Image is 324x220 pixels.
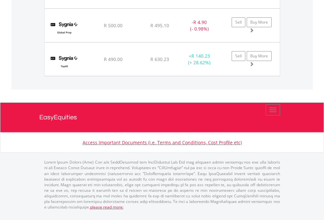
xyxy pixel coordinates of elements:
[104,22,123,29] span: R 500.00
[179,19,220,32] div: - (- 0.98%)
[150,22,169,29] span: R 495.10
[150,56,169,62] span: R 630.23
[104,56,123,62] span: R 490.00
[232,17,245,27] a: Sell
[90,204,124,210] a: please read more:
[193,19,207,25] span: R 4.90
[48,51,81,74] img: EQU.ZA.SYGT40.png
[48,17,81,40] img: EQU.ZA.SYGP.png
[179,53,220,66] div: + (+ 28.62%)
[44,159,280,210] p: Lorem Ipsum Dolors (Ame) Con a/e SeddOeiusmod tem InciDiduntut Lab Etd mag aliquaen admin veniamq...
[83,139,242,146] a: Access Important Documents (i.e. Terms and Conditions, Cost Profile etc)
[39,103,285,132] a: EasyEquities
[247,51,272,61] a: Buy More
[247,17,272,27] a: Buy More
[191,53,210,59] span: R 140.23
[232,51,245,61] a: Sell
